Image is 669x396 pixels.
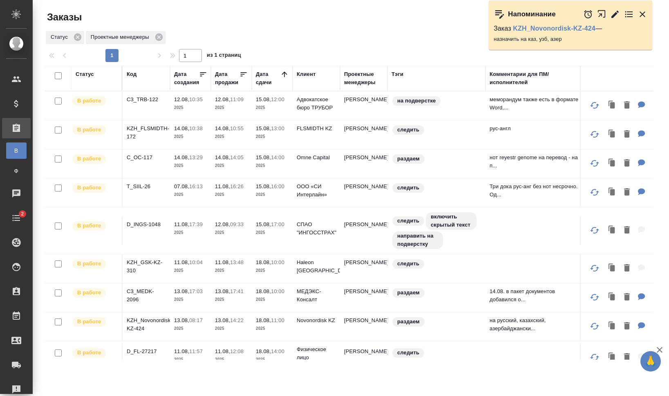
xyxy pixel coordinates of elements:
button: Отложить [583,9,593,19]
button: Обновить [585,220,604,240]
p: T_SIIL-26 [127,182,166,191]
div: следить [392,258,481,269]
p: FLSMIDTH KZ [297,125,336,133]
div: Выставляет ПМ после принятия заказа от КМа [72,347,118,358]
p: 2025 [256,356,289,364]
button: Удалить [620,97,634,114]
p: следить [397,217,419,225]
p: 14:22 [230,317,244,323]
button: Клонировать [604,349,620,366]
p: 14.08, [215,125,230,131]
div: Тэги [392,70,403,78]
p: 2025 [215,104,248,112]
button: Клонировать [604,289,620,306]
div: Выставляет ПМ после принятия заказа от КМа [72,125,118,136]
p: 14:00 [271,348,284,354]
a: В [6,142,27,159]
div: Клиент [297,70,315,78]
p: 17:39 [189,221,203,227]
div: Выставляет ПМ после принятия заказа от КМа [72,258,118,269]
div: Дата создания [174,70,199,87]
button: Обновить [585,258,604,278]
p: В работе [77,349,101,357]
p: 2025 [215,356,248,364]
p: 2025 [215,267,248,275]
button: Обновить [585,182,604,202]
p: D_FL-27217 [127,347,166,356]
p: 08:17 [189,317,203,323]
button: Клонировать [604,126,620,143]
p: 2025 [256,191,289,199]
p: 13:00 [271,125,284,131]
p: 17:00 [271,221,284,227]
p: Три дока рус-анг без нот несрочно. Од... [490,182,580,199]
button: Удалить [620,155,634,172]
p: следить [397,349,419,357]
p: 2025 [256,325,289,333]
button: Обновить [585,347,604,367]
p: ООО «СИ Интерлайн» [297,182,336,199]
p: 14:00 [271,154,284,160]
span: 2 [16,210,29,218]
p: 17:41 [230,288,244,294]
p: KZH_FLSMIDTH-172 [127,125,166,141]
div: Статус [76,70,94,78]
div: Проектные менеджеры [344,70,383,87]
p: 12:00 [271,96,284,102]
div: раздаем [392,154,481,165]
p: рус-англ [490,125,580,133]
p: 15.08, [256,183,271,189]
p: 10:00 [271,288,284,294]
p: 10:04 [189,259,203,265]
button: Удалить [620,260,634,277]
p: В работе [77,126,101,134]
div: Дата сдачи [256,70,280,87]
button: Удалить [620,349,634,366]
p: 18.08, [256,288,271,294]
span: Ф [10,167,22,175]
p: 2025 [174,296,207,304]
p: 2025 [174,229,207,237]
p: Проектные менеджеры [91,33,152,41]
p: нот reyestr genome на перевод - на п... [490,154,580,170]
p: Физическое лицо (Пушкинская) [297,345,336,370]
button: Удалить [620,289,634,306]
p: В работе [77,289,101,297]
button: Обновить [585,287,604,307]
td: [PERSON_NAME] [340,283,387,312]
p: 16:13 [189,183,203,189]
p: 14.08. в пакет документов добавился о... [490,287,580,304]
p: раздаем [397,155,420,163]
p: Адвокатское бюро ТРУБОР [297,96,336,112]
a: Ф [6,163,27,179]
td: [PERSON_NAME] [340,343,387,372]
span: Заказы [45,11,82,24]
p: 15.08, [256,221,271,227]
p: 14.08, [174,154,189,160]
div: Выставляет ПМ после принятия заказа от КМа [72,96,118,107]
button: Открыть в новой вкладке [597,5,606,23]
p: Статус [51,33,71,41]
p: В работе [77,97,101,105]
button: Закрыть [638,9,647,19]
p: 07.08, [174,183,189,189]
span: 🙏 [644,353,658,370]
button: Для ПМ: нот reyestr genome на перевод - на перевод только стр 3. + редактура стр 1-2 наш перевод ... [634,155,649,172]
p: 09:33 [230,221,244,227]
p: 2025 [256,267,289,275]
p: 11.08, [215,183,230,189]
button: Клонировать [604,97,620,114]
button: Обновить [585,154,604,173]
p: 15.08, [256,154,271,160]
a: 2 [2,208,31,228]
div: Выставляет ПМ после принятия заказа от КМа [72,154,118,165]
p: 2025 [174,267,207,275]
p: 2025 [215,325,248,333]
p: 17:03 [189,288,203,294]
div: Дата продажи [215,70,239,87]
p: Haleon [GEOGRAPHIC_DATA] [297,258,336,275]
p: 11:57 [189,348,203,354]
p: C_OC-117 [127,154,166,162]
p: 2025 [174,356,207,364]
p: В работе [77,184,101,192]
